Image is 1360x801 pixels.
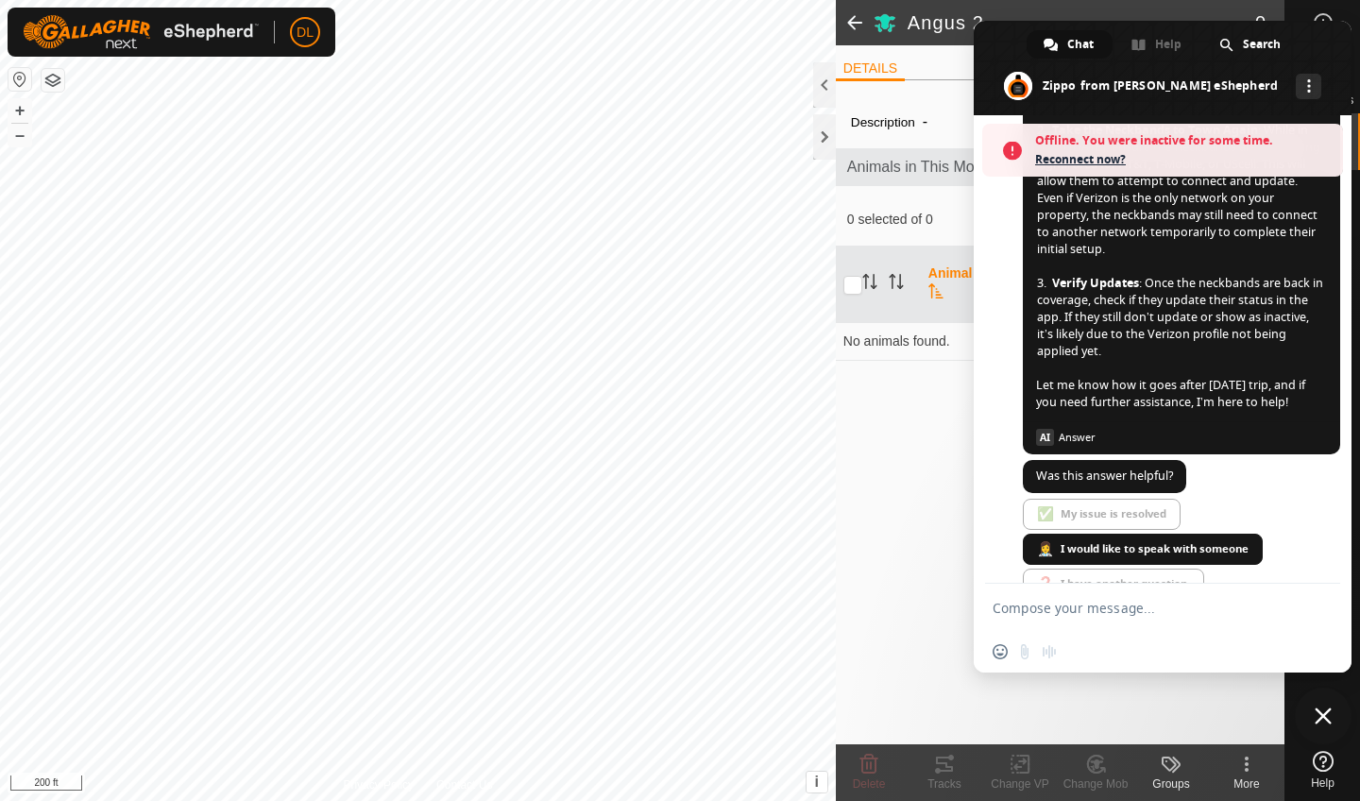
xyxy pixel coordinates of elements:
[1037,122,1326,258] span: : While in town [DATE], ensure the neckbands are in a strong signal area for AT&T, T-Mobile, or U...
[862,277,877,292] p-sorticon: Activate to sort
[1027,30,1113,59] div: Chat
[1036,429,1054,446] span: AI
[993,644,1008,659] span: Insert an emoji
[836,59,905,81] li: DETAILS
[1067,30,1094,59] span: Chat
[8,99,31,122] button: +
[847,156,1273,179] span: Animals in This Mob
[1296,74,1321,99] div: More channels
[928,286,943,301] p-sorticon: Activate to sort
[297,23,314,43] span: DL
[1059,429,1327,446] span: Answer
[921,247,981,323] th: Animal
[436,776,492,793] a: Contact Us
[1037,275,1326,360] span: : Once the neckbands are back in coverage, check if they update their status in the app. If they ...
[807,772,827,792] button: i
[1035,131,1334,150] span: Offline. You were inactive for some time.
[42,69,64,92] button: Map Layers
[907,775,982,792] div: Tracks
[847,210,1009,230] span: 0 selected of 0
[851,115,915,129] label: Description
[836,322,1284,360] td: No animals found.
[8,68,31,91] button: Reset Map
[1133,775,1209,792] div: Groups
[815,774,819,790] span: i
[1035,150,1334,169] span: Reconnect now?
[1052,275,1139,291] span: Verify Updates
[1255,9,1266,37] span: 0
[8,124,31,146] button: –
[1058,775,1133,792] div: Change Mob
[343,776,414,793] a: Privacy Policy
[1036,468,1173,484] span: Was this answer helpful?
[1311,777,1334,789] span: Help
[1243,30,1281,59] span: Search
[982,775,1058,792] div: Change VP
[1052,122,1258,138] span: Take the Neckbands to Town Again
[1202,30,1300,59] div: Search
[1285,743,1360,796] a: Help
[889,277,904,292] p-sorticon: Activate to sort
[908,11,1255,34] h2: Angus 2
[993,600,1291,617] textarea: Compose your message...
[1209,775,1284,792] div: More
[915,106,935,137] span: -
[23,15,259,49] img: Gallagher Logo
[853,777,886,791] span: Delete
[1295,688,1351,744] div: Close chat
